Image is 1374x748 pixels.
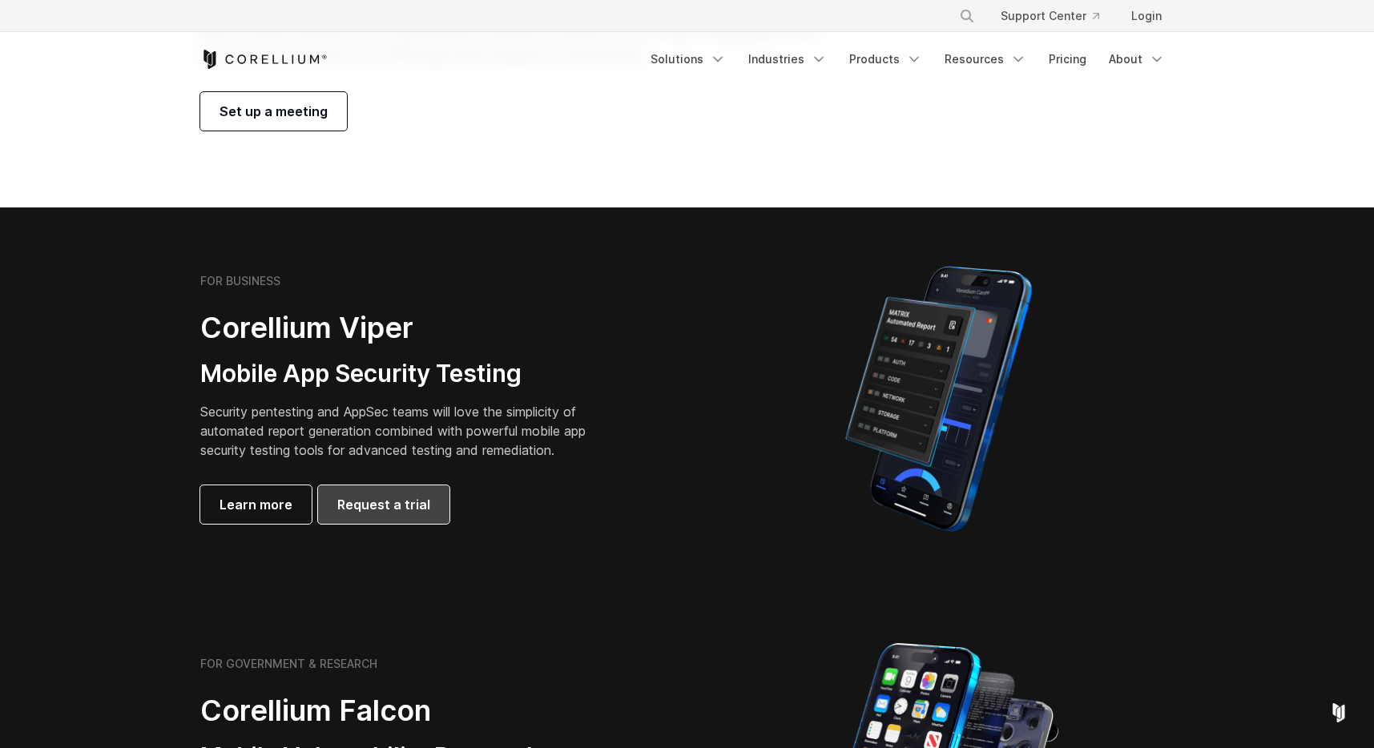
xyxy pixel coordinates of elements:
a: Support Center [988,2,1112,30]
h2: Corellium Falcon [200,693,649,729]
h3: Mobile App Security Testing [200,359,610,389]
div: Navigation Menu [641,45,1175,74]
span: Set up a meeting [220,102,328,121]
h6: FOR GOVERNMENT & RESEARCH [200,657,377,671]
iframe: Intercom live chat [1320,694,1358,732]
a: Resources [935,45,1036,74]
img: Corellium MATRIX automated report on iPhone showing app vulnerability test results across securit... [818,259,1059,539]
span: Learn more [220,495,292,514]
a: Corellium Home [200,50,328,69]
h2: Corellium Viper [200,310,610,346]
a: Solutions [641,45,735,74]
h6: FOR BUSINESS [200,274,280,288]
a: Request a trial [318,485,449,524]
a: Products [840,45,932,74]
a: Pricing [1039,45,1096,74]
a: Login [1118,2,1175,30]
button: Search [953,2,981,30]
a: About [1099,45,1175,74]
a: Industries [739,45,836,74]
a: Set up a meeting [200,92,347,131]
div: Navigation Menu [940,2,1175,30]
span: Request a trial [337,495,430,514]
a: Learn more [200,485,312,524]
p: Security pentesting and AppSec teams will love the simplicity of automated report generation comb... [200,402,610,460]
